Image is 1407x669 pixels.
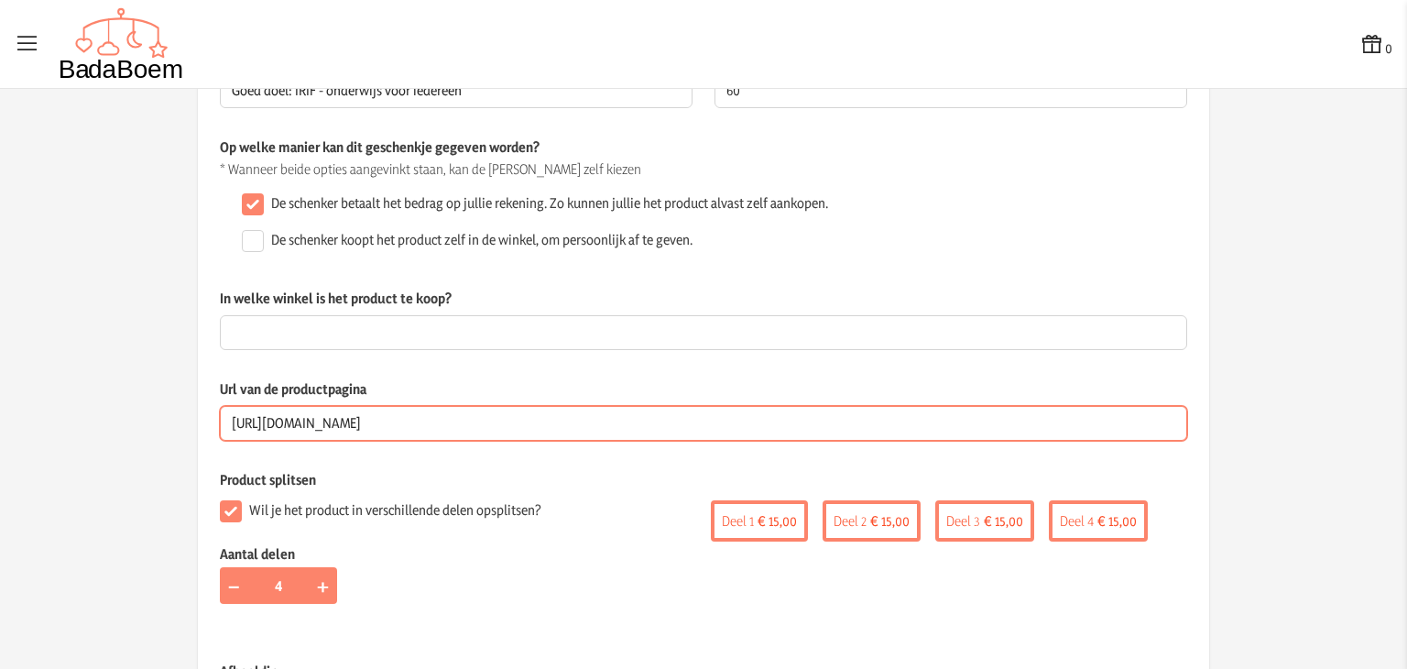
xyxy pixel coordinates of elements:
span: Deel 3 [946,512,980,530]
img: Badaboem [59,7,184,81]
span: Deel 1 [722,512,754,530]
span: Deel 4 [1060,512,1094,530]
button: − [220,567,249,604]
label: Wil je het product in verschillende delen opsplitsen? [249,501,541,520]
label: Aantal delen [220,545,295,563]
div: € 15,00 [823,500,921,542]
span: − [227,571,241,599]
div: € 15,00 [711,500,808,542]
p: Op welke manier kan dit geschenkje gegeven worden? [220,137,1187,157]
button: + [308,567,337,604]
label: In welke winkel is het product te koop? [220,289,1187,315]
p: * Wanneer beide opties aangevinkt staan, kan de [PERSON_NAME] zelf kiezen [220,160,1187,179]
label: De schenker betaalt het bedrag op jullie rekening. Zo kunnen jullie het product alvast zelf aanko... [271,194,828,213]
span: Deel 2 [834,512,867,530]
p: Product splitsen [220,470,1187,489]
label: Url van de productpagina [220,379,1187,406]
button: 0 [1359,31,1392,58]
div: € 15,00 [1049,500,1148,542]
span: + [317,571,329,599]
label: De schenker koopt het product zelf in de winkel, om persoonlijk af te geven. [271,231,693,249]
div: € 15,00 [935,500,1034,542]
